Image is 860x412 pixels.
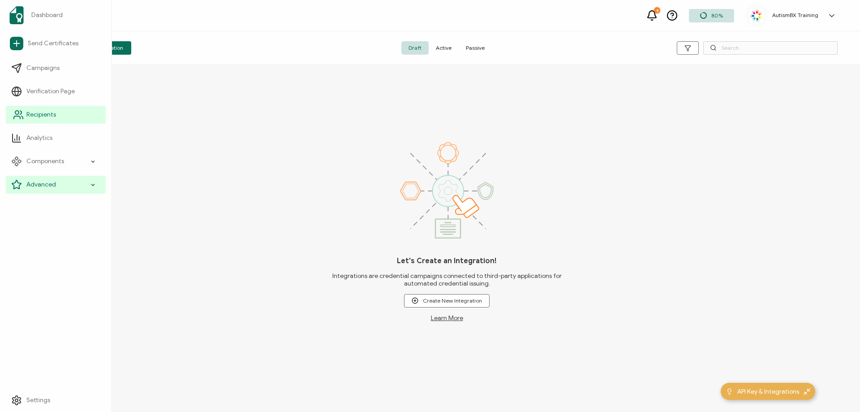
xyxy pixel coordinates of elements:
img: sertifier-logomark-colored.svg [9,6,24,24]
a: Dashboard [6,3,106,28]
span: Create New Integration [412,297,482,304]
span: Recipients [26,110,56,119]
span: Active [429,41,459,55]
img: 55acd4ea-2246-4d5a-820f-7ee15f166b00.jpg [750,9,763,22]
span: Advanced [26,180,56,189]
span: Integrations are credential campaigns connected to third-party applications for automated credent... [318,272,576,287]
span: Components [26,157,64,166]
a: Recipients [6,106,106,124]
span: Settings [26,396,50,405]
h5: AutismBX Training [772,12,818,18]
button: Create New Integration [404,294,490,308]
span: Verification Page [26,87,75,96]
span: Passive [459,41,492,55]
span: 80% [711,12,723,19]
span: Send Certificates [28,39,78,48]
span: Draft [401,41,429,55]
a: Analytics [6,129,106,147]
span: API Key & Integrations [737,387,799,396]
span: Dashboard [31,11,63,20]
span: Campaigns [26,64,60,73]
span: Analytics [26,134,52,143]
a: Learn More [431,314,463,322]
a: Campaigns [6,59,106,77]
iframe: Chat Widget [815,369,860,412]
img: minimize-icon.svg [804,388,810,395]
img: integrations.svg [400,142,494,239]
input: Search [703,41,838,55]
h1: Let's Create an Integration! [397,256,497,265]
a: Verification Page [6,82,106,100]
a: Settings [6,391,106,409]
a: Send Certificates [6,33,106,54]
div: 9 [654,7,660,13]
